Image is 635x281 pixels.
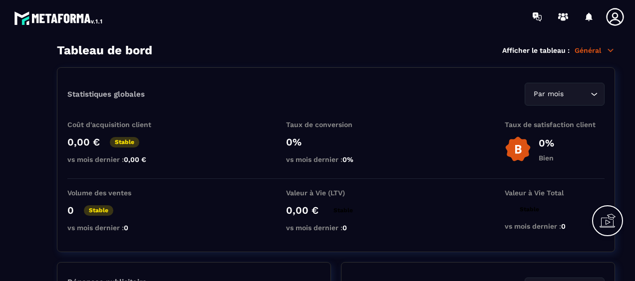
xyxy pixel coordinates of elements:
p: Taux de conversion [286,121,386,129]
p: 0% [286,136,386,148]
p: Coût d'acquisition client [67,121,167,129]
p: vs mois dernier : [67,155,167,163]
input: Search for option [566,89,588,100]
p: Général [575,46,615,55]
p: Valeur à Vie (LTV) [286,189,386,197]
p: Volume des ventes [67,189,167,197]
p: Taux de satisfaction client [505,121,605,129]
div: Search for option [525,83,605,106]
p: vs mois dernier : [67,224,167,232]
p: Stable [515,204,544,215]
p: Stable [84,205,113,216]
p: vs mois dernier : [505,222,605,230]
p: Stable [110,137,139,147]
p: vs mois dernier : [286,155,386,163]
p: Stable [328,205,358,216]
span: 0 [561,222,566,230]
span: 0% [342,155,353,163]
span: 0,00 € [124,155,146,163]
p: 0 [67,204,74,216]
img: b-badge-o.b3b20ee6.svg [505,136,531,162]
span: Par mois [531,89,566,100]
p: 0,00 € [67,136,100,148]
p: 0% [539,137,554,149]
p: Valeur à Vie Total [505,189,605,197]
p: 0,00 € [286,204,318,216]
p: Afficher le tableau : [502,46,570,54]
p: Bien [539,154,554,162]
span: 0 [342,224,347,232]
img: logo [14,9,104,27]
h3: Tableau de bord [57,43,152,57]
span: 0 [124,224,128,232]
p: Statistiques globales [67,90,145,99]
p: vs mois dernier : [286,224,386,232]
